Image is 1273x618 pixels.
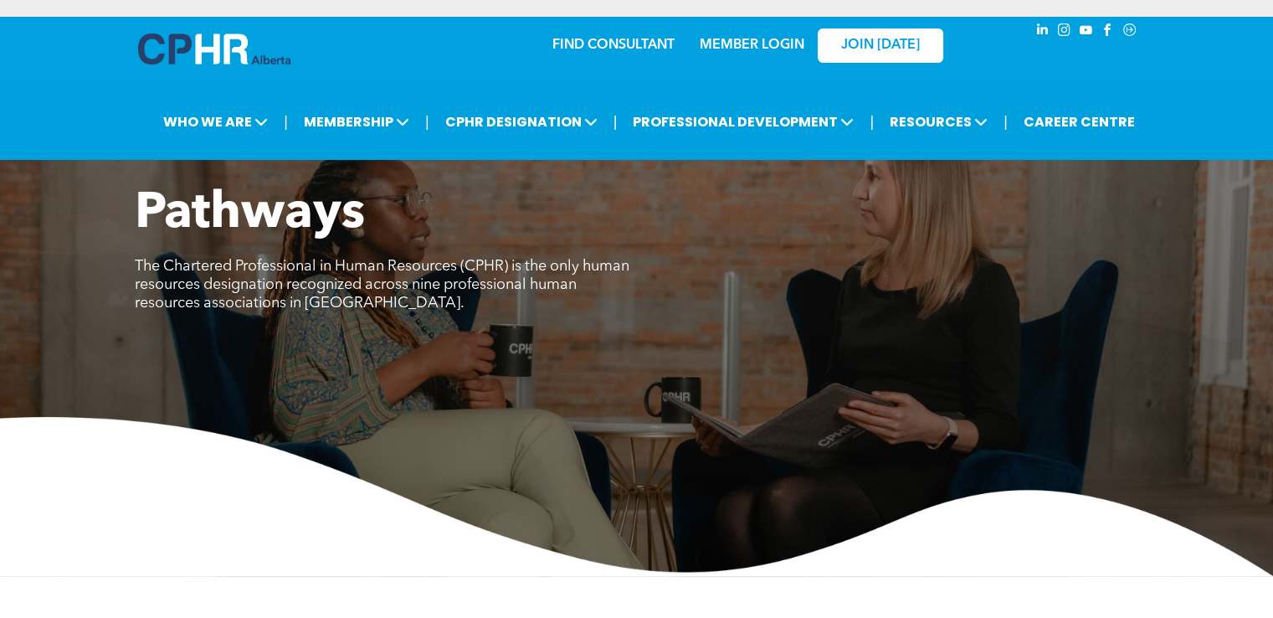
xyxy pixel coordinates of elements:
[284,105,288,139] li: |
[870,105,874,139] li: |
[818,28,943,63] a: JOIN [DATE]
[299,106,414,137] span: MEMBERSHIP
[628,106,859,137] span: PROFESSIONAL DEVELOPMENT
[1077,21,1096,44] a: youtube
[885,106,993,137] span: RESOURCES
[1034,21,1052,44] a: linkedin
[1019,106,1140,137] a: CAREER CENTRE
[1004,105,1008,139] li: |
[1099,21,1117,44] a: facebook
[700,39,804,52] a: MEMBER LOGIN
[158,106,273,137] span: WHO WE ARE
[1121,21,1139,44] a: Social network
[135,259,629,311] span: The Chartered Professional in Human Resources (CPHR) is the only human resources designation reco...
[552,39,675,52] a: FIND CONSULTANT
[613,105,618,139] li: |
[138,33,290,64] img: A blue and white logo for cp alberta
[425,105,429,139] li: |
[440,106,603,137] span: CPHR DESIGNATION
[135,189,365,239] span: Pathways
[841,38,920,54] span: JOIN [DATE]
[1055,21,1074,44] a: instagram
